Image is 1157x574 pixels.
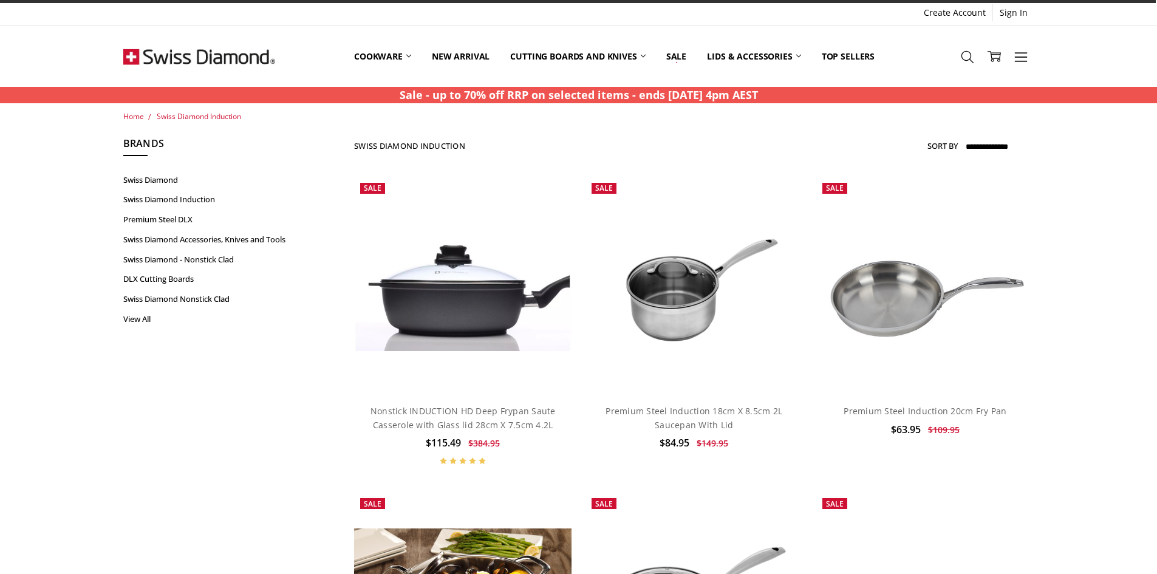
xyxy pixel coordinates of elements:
[585,213,803,358] img: Premium Steel Induction 18cm X 8.5cm 2L Saucepan With Lid
[354,177,572,394] a: Nonstick INDUCTION HD Deep Frypan Saute Casserole with Glass lid 28cm X 7.5cm 4.2L
[123,250,307,270] a: Swiss Diamond - Nonstick Clad
[500,29,656,83] a: Cutting boards and knives
[917,4,992,21] a: Create Account
[123,230,307,250] a: Swiss Diamond Accessories, Knives and Tools
[157,111,241,121] a: Swiss Diamond Induction
[422,29,500,83] a: New arrival
[344,29,422,83] a: Cookware
[364,183,381,193] span: Sale
[656,29,697,83] a: Sale
[123,170,307,190] a: Swiss Diamond
[354,220,572,351] img: Nonstick INDUCTION HD Deep Frypan Saute Casserole with Glass lid 28cm X 7.5cm 4.2L
[595,183,613,193] span: Sale
[928,424,960,436] span: $109.95
[993,4,1034,21] a: Sign In
[606,405,782,430] a: Premium Steel Induction 18cm X 8.5cm 2L Saucepan With Lid
[123,111,144,121] a: Home
[354,141,465,151] h1: Swiss Diamond Induction
[370,405,556,430] a: Nonstick INDUCTION HD Deep Frypan Saute Casserole with Glass lid 28cm X 7.5cm 4.2L
[697,29,811,83] a: Lids & Accessories
[123,309,307,329] a: View All
[816,177,1034,394] a: Premium Steel Induction 20cm Fry Pan
[123,136,307,157] h5: Brands
[123,289,307,309] a: Swiss Diamond Nonstick Clad
[123,269,307,289] a: DLX Cutting Boards
[811,29,885,83] a: Top Sellers
[364,499,381,509] span: Sale
[697,437,728,449] span: $149.95
[927,136,958,155] label: Sort By
[660,436,689,449] span: $84.95
[891,423,921,436] span: $63.95
[826,183,844,193] span: Sale
[123,210,307,230] a: Premium Steel DLX
[595,499,613,509] span: Sale
[400,87,758,102] strong: Sale - up to 70% off RRP on selected items - ends [DATE] 4pm AEST
[123,190,307,210] a: Swiss Diamond Induction
[585,177,803,394] a: Premium Steel Induction 18cm X 8.5cm 2L Saucepan With Lid
[844,405,1006,417] a: Premium Steel Induction 20cm Fry Pan
[426,436,461,449] span: $115.49
[826,499,844,509] span: Sale
[468,437,500,449] span: $384.95
[123,26,275,87] img: Free Shipping On Every Order
[816,213,1034,358] img: Premium Steel Induction 20cm Fry Pan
